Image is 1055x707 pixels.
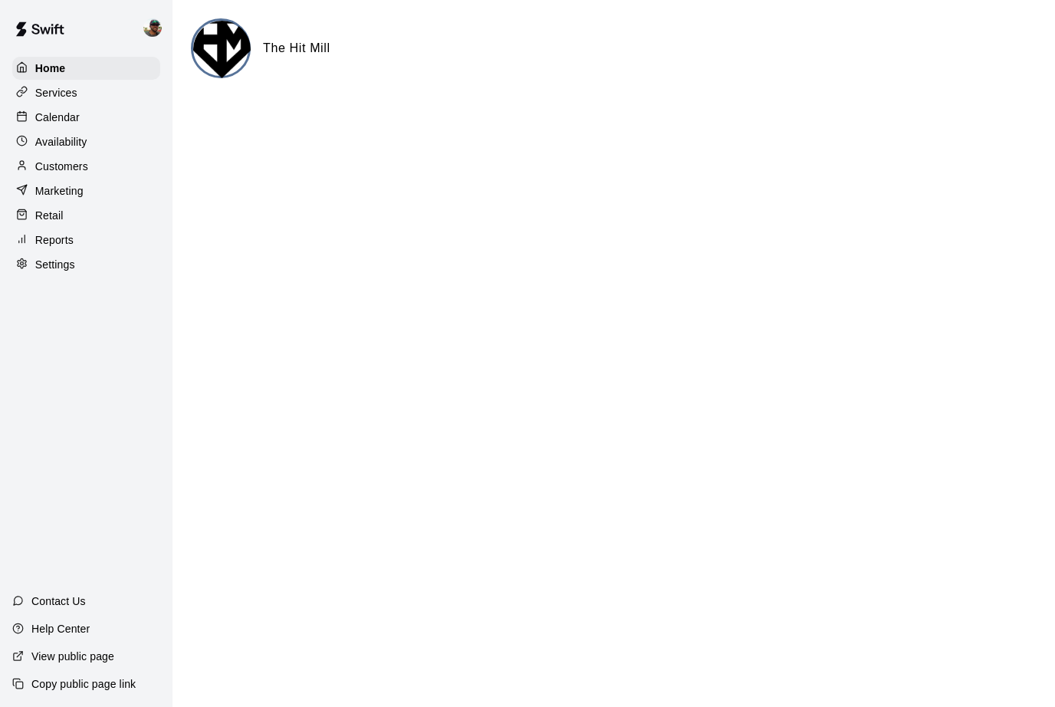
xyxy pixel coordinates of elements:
[193,21,251,78] img: The Hit Mill logo
[31,649,114,664] p: View public page
[12,106,160,129] a: Calendar
[12,253,160,276] a: Settings
[140,12,173,43] div: Ben Boykin
[12,179,160,202] a: Marketing
[12,81,160,104] a: Services
[35,134,87,150] p: Availability
[31,594,86,609] p: Contact Us
[12,130,160,153] a: Availability
[35,183,84,199] p: Marketing
[35,208,64,223] p: Retail
[35,257,75,272] p: Settings
[12,229,160,252] a: Reports
[31,621,90,636] p: Help Center
[35,159,88,174] p: Customers
[12,57,160,80] a: Home
[12,204,160,227] a: Retail
[35,85,77,100] p: Services
[35,110,80,125] p: Calendar
[143,18,162,37] img: Ben Boykin
[35,232,74,248] p: Reports
[35,61,66,76] p: Home
[12,155,160,178] a: Customers
[31,676,136,692] p: Copy public page link
[263,38,330,58] h6: The Hit Mill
